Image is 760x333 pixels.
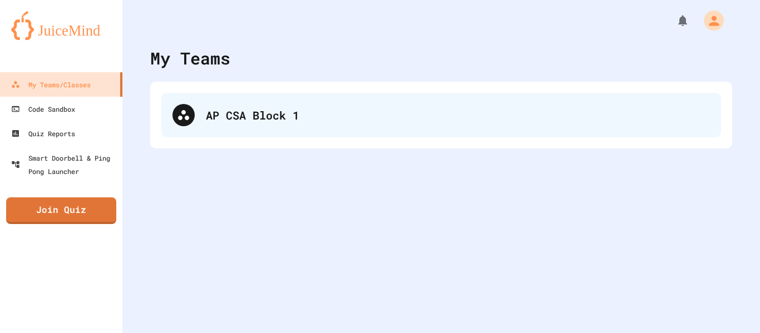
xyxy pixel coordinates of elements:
div: Smart Doorbell & Ping Pong Launcher [11,151,118,178]
div: My Teams [150,46,230,71]
div: AP CSA Block 1 [161,93,721,137]
a: Join Quiz [6,197,116,224]
div: AP CSA Block 1 [206,107,710,123]
div: My Teams/Classes [11,78,91,91]
img: logo-orange.svg [11,11,111,40]
div: My Notifications [655,11,692,30]
div: Code Sandbox [11,102,75,116]
div: Quiz Reports [11,127,75,140]
div: My Account [692,8,727,33]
